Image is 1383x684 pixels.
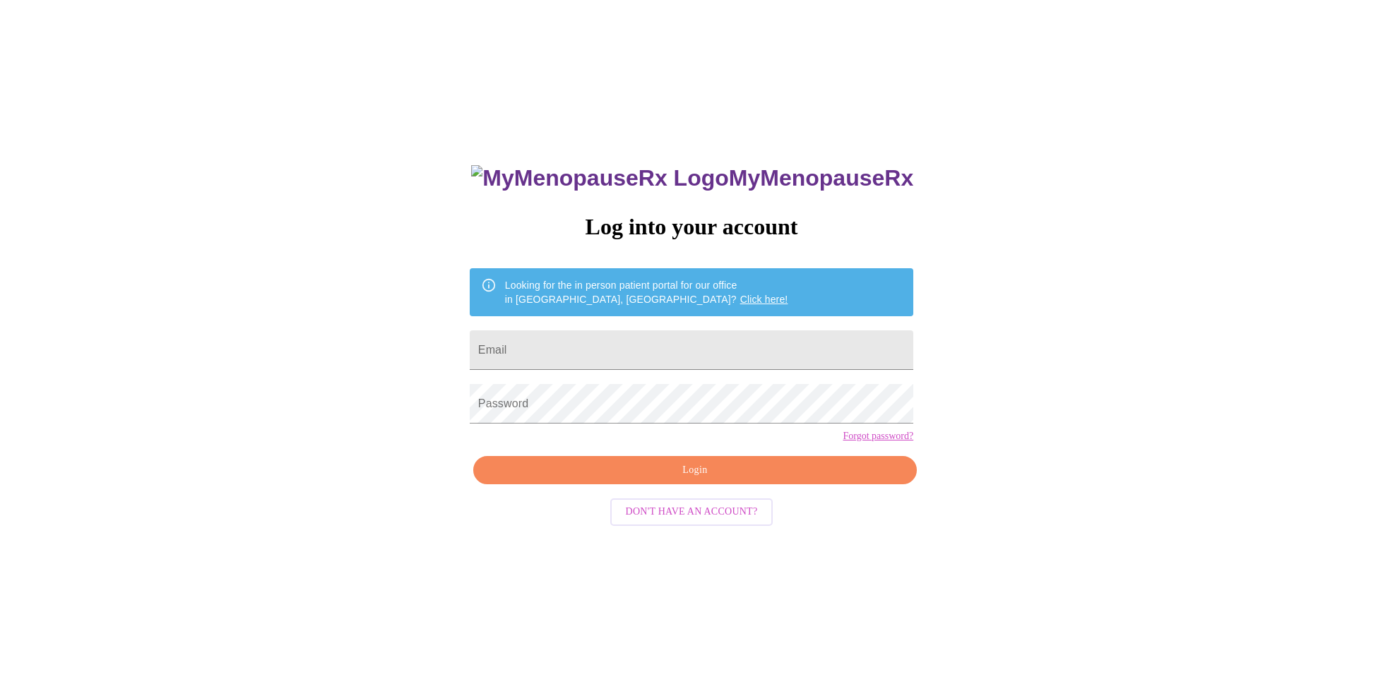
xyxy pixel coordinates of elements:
a: Don't have an account? [607,505,777,517]
span: Don't have an account? [626,503,758,521]
button: Login [473,456,917,485]
a: Forgot password? [843,431,913,442]
div: Looking for the in person patient portal for our office in [GEOGRAPHIC_DATA], [GEOGRAPHIC_DATA]? [505,272,788,312]
h3: MyMenopauseRx [471,165,913,191]
button: Don't have an account? [610,498,773,526]
h3: Log into your account [470,214,913,240]
img: MyMenopauseRx Logo [471,165,728,191]
span: Login [489,462,901,479]
a: Click here! [740,294,788,305]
